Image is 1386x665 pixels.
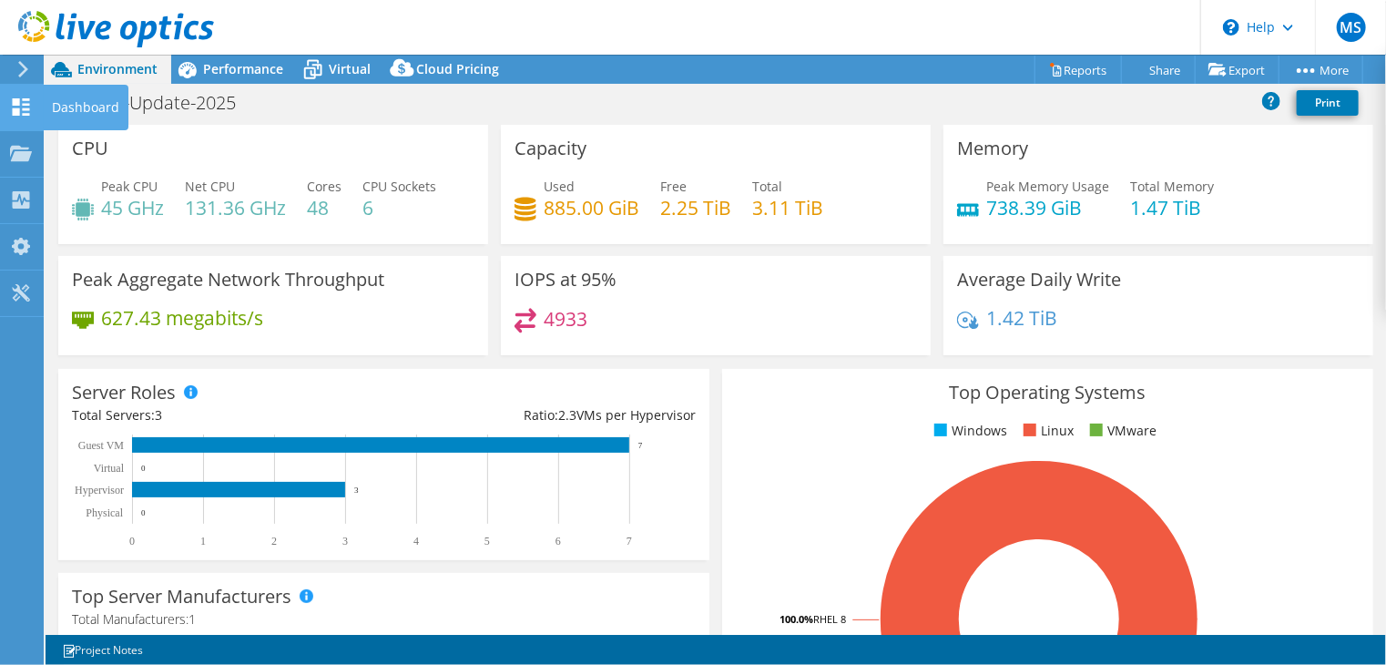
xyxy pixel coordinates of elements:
[43,85,128,130] div: Dashboard
[1337,13,1366,42] span: MS
[342,535,348,547] text: 3
[1297,90,1359,116] a: Print
[930,421,1007,441] li: Windows
[638,441,643,450] text: 7
[544,309,587,329] h4: 4933
[72,609,696,629] h4: Total Manufacturers:
[307,178,341,195] span: Cores
[307,198,341,218] h4: 48
[271,535,277,547] text: 2
[59,93,264,113] h1: Taurus-Update-2025
[515,270,617,290] h3: IOPS at 95%
[141,464,146,473] text: 0
[1121,56,1196,84] a: Share
[155,406,162,424] span: 3
[75,484,124,496] text: Hypervisor
[86,506,123,519] text: Physical
[185,178,235,195] span: Net CPU
[129,535,135,547] text: 0
[627,535,632,547] text: 7
[986,178,1109,195] span: Peak Memory Usage
[515,138,586,159] h3: Capacity
[1279,56,1363,84] a: More
[1195,56,1279,84] a: Export
[660,178,687,195] span: Free
[72,587,291,607] h3: Top Server Manufacturers
[780,612,813,626] tspan: 100.0%
[72,383,176,403] h3: Server Roles
[986,308,1057,328] h4: 1.42 TiB
[362,198,436,218] h4: 6
[558,406,576,424] span: 2.3
[354,486,359,495] text: 3
[77,60,158,77] span: Environment
[94,462,125,475] text: Virtual
[957,138,1028,159] h3: Memory
[986,198,1109,218] h4: 738.39 GiB
[383,405,695,425] div: Ratio: VMs per Hypervisor
[101,198,164,218] h4: 45 GHz
[203,60,283,77] span: Performance
[1034,56,1122,84] a: Reports
[78,439,124,452] text: Guest VM
[1019,421,1074,441] li: Linux
[1130,178,1214,195] span: Total Memory
[1223,19,1239,36] svg: \n
[329,60,371,77] span: Virtual
[1085,421,1157,441] li: VMware
[101,308,263,328] h4: 627.43 megabits/s
[660,198,731,218] h4: 2.25 TiB
[957,270,1121,290] h3: Average Daily Write
[736,383,1360,403] h3: Top Operating Systems
[1130,198,1214,218] h4: 1.47 TiB
[544,198,639,218] h4: 885.00 GiB
[141,508,146,517] text: 0
[101,178,158,195] span: Peak CPU
[189,610,196,628] span: 1
[72,405,383,425] div: Total Servers:
[362,178,436,195] span: CPU Sockets
[413,535,419,547] text: 4
[484,535,490,547] text: 5
[752,198,823,218] h4: 3.11 TiB
[752,178,782,195] span: Total
[72,270,384,290] h3: Peak Aggregate Network Throughput
[416,60,499,77] span: Cloud Pricing
[49,639,156,661] a: Project Notes
[813,612,846,626] tspan: RHEL 8
[200,535,206,547] text: 1
[72,138,108,159] h3: CPU
[555,535,561,547] text: 6
[185,198,286,218] h4: 131.36 GHz
[544,178,575,195] span: Used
